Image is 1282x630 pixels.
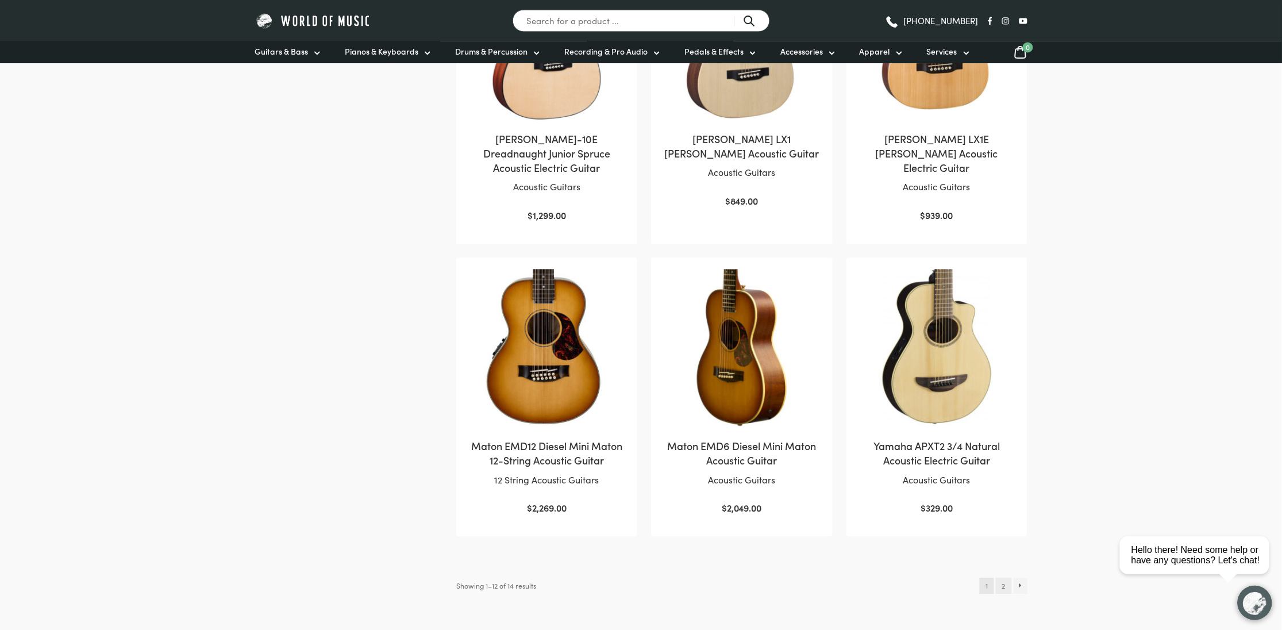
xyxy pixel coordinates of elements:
p: Acoustic Guitars [663,165,821,180]
img: Maton EMD12 Diesel 12 String [468,269,626,427]
span: [PHONE_NUMBER] [904,16,979,25]
p: 12 String Acoustic Guitars [468,472,626,487]
img: Yamaha APXT2 Natural 3/4 Guitar Body [858,269,1016,427]
a: Page 2 [996,578,1011,594]
span: Pedals & Effects [684,45,744,57]
a: Maton EMD12 Diesel Mini Maton 12-String Acoustic Guitar12 String Acoustic Guitars $2,269.00 [468,269,626,516]
span: 0 [1023,42,1033,52]
h2: Yamaha APXT2 3/4 Natural Acoustic Electric Guitar [858,439,1016,467]
a: Maton EMD6 Diesel Mini Maton Acoustic GuitarAcoustic Guitars $2,049.00 [663,269,821,516]
p: Acoustic Guitars [858,179,1016,194]
img: World of Music [255,11,372,29]
span: Apparel [860,45,890,57]
nav: Product Pagination [980,578,1027,594]
iframe: Chat with our support team [1115,504,1282,630]
span: $ [722,501,727,514]
span: Recording & Pro Audio [564,45,648,57]
p: Showing 1–12 of 14 results [456,578,536,594]
h2: Maton EMD6 Diesel Mini Maton Acoustic Guitar [663,439,821,467]
bdi: 939.00 [921,209,953,221]
bdi: 849.00 [725,194,759,207]
bdi: 2,269.00 [527,501,567,514]
bdi: 2,049.00 [722,501,762,514]
p: Acoustic Guitars [858,472,1016,487]
span: Pianos & Keyboards [345,45,418,57]
span: $ [528,209,533,221]
span: Services [927,45,957,57]
span: $ [921,209,926,221]
h2: [PERSON_NAME] LX1E [PERSON_NAME] Acoustic Electric Guitar [858,132,1016,175]
img: Maton EMD6 Diesel Acoustic/Electric Guitar Front Angle [663,269,821,427]
span: Drums & Percussion [455,45,528,57]
span: $ [921,501,926,514]
span: $ [725,194,730,207]
span: Accessories [780,45,823,57]
h2: [PERSON_NAME]-10E Dreadnaught Junior Spruce Acoustic Electric Guitar [468,132,626,175]
p: Acoustic Guitars [468,179,626,194]
bdi: 1,299.00 [528,209,566,221]
a: [PHONE_NUMBER] [885,12,979,29]
p: Acoustic Guitars [663,472,821,487]
h2: [PERSON_NAME] LX1 [PERSON_NAME] Acoustic Guitar [663,132,821,160]
bdi: 329.00 [921,501,953,514]
span: Page 1 [980,578,994,594]
span: Guitars & Bass [255,45,308,57]
a: Yamaha APXT2 3/4 Natural Acoustic Electric GuitarAcoustic Guitars $329.00 [858,269,1016,516]
input: Search for a product ... [513,9,770,32]
a: → [1014,578,1028,594]
h2: Maton EMD12 Diesel Mini Maton 12-String Acoustic Guitar [468,439,626,467]
span: $ [527,501,532,514]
